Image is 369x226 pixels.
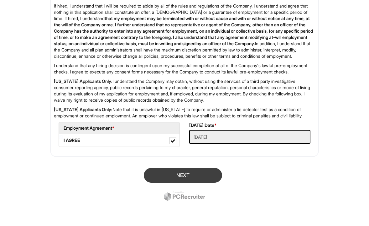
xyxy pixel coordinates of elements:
[54,106,315,119] p: Note that it is unlawful in [US_STATE] to require or administer a lie detector test as a conditio...
[54,78,112,84] strong: [US_STATE] Applicants Only:
[54,107,112,112] strong: [US_STATE] Applicants Only:
[59,134,179,147] label: I AGREE
[54,3,315,59] p: If hired, I understand that I will be required to abide by all of the rules and regulations of th...
[64,126,175,130] h5: Employment Agreement
[54,78,315,103] p: I understand the Company may obtain, without using the services of a third party investigative co...
[189,122,217,128] label: [DATE] Date
[144,168,222,183] button: Next
[189,130,310,144] input: Today's Date
[54,16,313,46] strong: that my employment may be terminated with or without cause and with or without notice at any time...
[54,62,315,75] p: I understand that any hiring decision is contingent upon my successful completion of all of the C...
